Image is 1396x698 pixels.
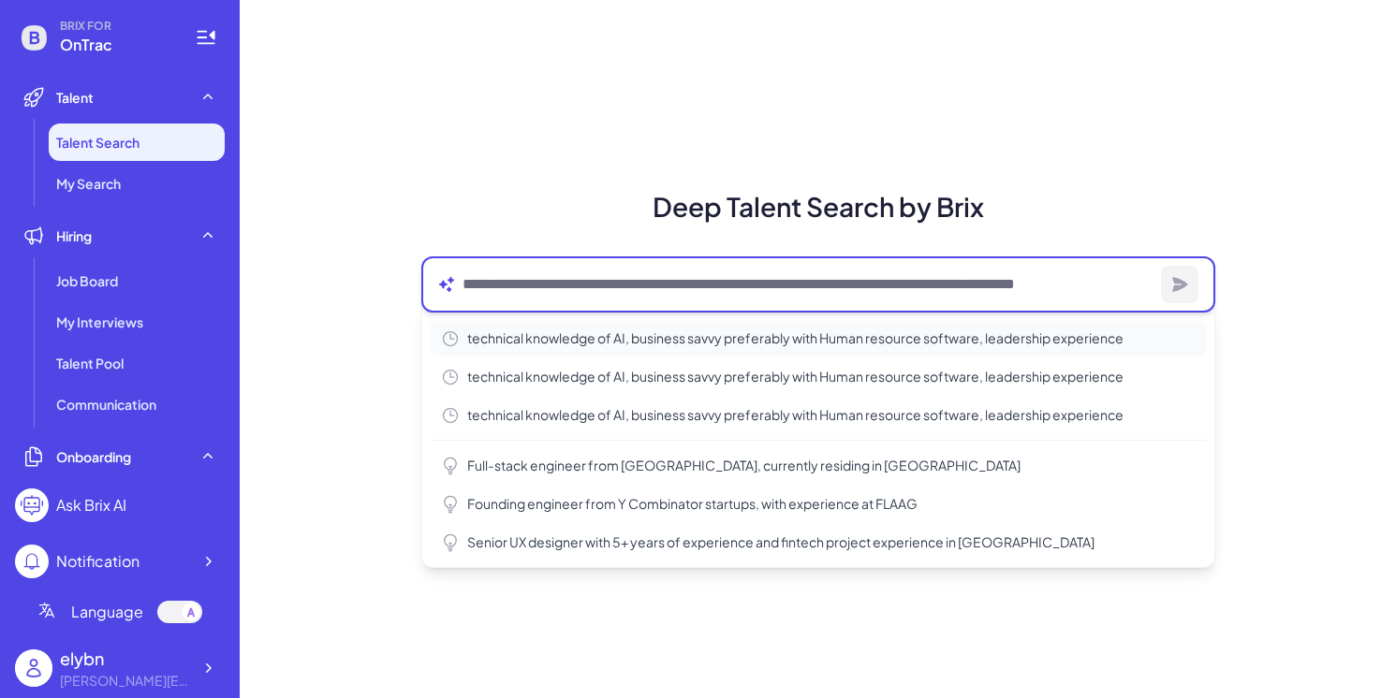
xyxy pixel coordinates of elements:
[56,550,140,573] div: Notification
[56,88,94,107] span: Talent
[430,321,1207,356] button: technical knowledge of AI, business savvy preferably with Human resource software, leadership exp...
[467,367,1196,386] span: technical knowledge of AI, business savvy preferably with Human resource software, leadership exp...
[60,671,191,691] div: ely@bar-ness.com
[15,649,52,687] img: user_logo.png
[467,405,1196,425] span: technical knowledge of AI, business savvy preferably with Human resource software, leadership exp...
[60,646,191,671] div: elybn
[467,456,1021,475] span: Full-stack engineer from [GEOGRAPHIC_DATA], currently residing in [GEOGRAPHIC_DATA]
[56,354,124,372] span: Talent Pool
[56,133,140,152] span: Talent Search
[56,447,131,466] span: Onboarding
[60,34,172,56] span: OnTrac
[430,398,1207,432] button: technical knowledge of AI, business savvy preferably with Human resource software, leadership exp...
[467,532,1095,552] span: Senior UX designer with 5+ years of experience and fintech project experience in [GEOGRAPHIC_DATA]
[56,313,143,331] span: My Interviews
[467,328,1196,348] span: technical knowledge of AI, business savvy preferably with Human resource software, leadership exp...
[430,448,1207,483] button: Full-stack engineer from [GEOGRAPHIC_DATA], currently residing in [GEOGRAPHIC_DATA]
[56,226,92,245] span: Hiring
[56,494,126,516] div: Ask Brix AI
[430,487,1207,521] button: Founding engineer from Y Combinator startups, with experience at FLAAG
[399,187,1238,226] h1: Deep Talent Search by Brix
[430,525,1207,560] button: Senior UX designer with 5+ years of experience and fintech project experience in [GEOGRAPHIC_DATA]
[60,19,172,34] span: BRIX FOR
[56,271,118,290] span: Job Board
[56,174,121,193] span: My Search
[430,359,1207,394] button: technical knowledge of AI, business savvy preferably with Human resource software, leadership exp...
[71,601,143,623] span: Language
[56,395,156,414] span: Communication
[467,494,918,514] span: Founding engineer from Y Combinator startups, with experience at FLAAG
